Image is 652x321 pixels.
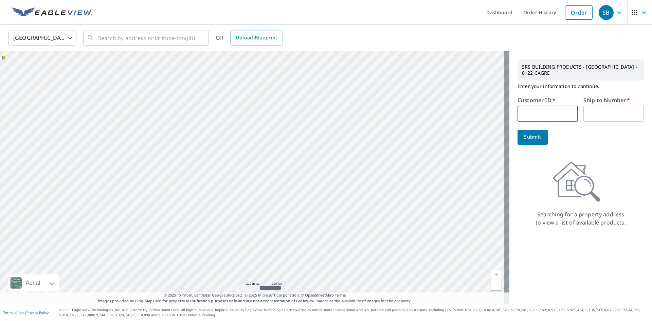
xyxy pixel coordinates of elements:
[8,274,59,291] div: Aerial
[3,310,24,315] a: Terms of Use
[519,61,642,79] p: SRS BUILDING PRODUCTS - [GEOGRAPHIC_DATA] - 0122 CAGRE
[518,130,548,145] button: Submit
[565,5,593,20] a: Order
[491,270,501,280] a: Current Level 5, Zoom In
[518,97,556,103] label: Customer ID
[599,5,614,20] div: SB
[164,292,346,298] span: © 2025 TomTom, Earthstar Geographics SIO, © 2025 Microsoft Corporation, ©
[491,280,501,290] a: Current Level 5, Zoom Out
[583,97,630,103] label: Ship to Number
[26,310,49,315] a: Privacy Policy
[3,310,49,315] p: |
[523,133,542,141] span: Submit
[59,307,649,318] p: © 2025 Eagle View Technologies, Inc. and Pictometry International Corp. All Rights Reserved. Repo...
[216,31,283,46] div: OR
[8,29,76,48] div: [GEOGRAPHIC_DATA]
[24,274,42,291] div: Aerial
[236,34,277,42] span: Upload Blueprint
[518,81,644,92] p: Enter your information to continue.
[98,29,195,48] input: Search by address or latitude-longitude
[12,7,92,18] img: EV Logo
[335,292,346,298] a: Terms
[230,31,283,46] a: Upload Blueprint
[305,292,333,298] a: OpenStreetMap
[535,210,626,227] p: Searching for a property address to view a list of available products.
